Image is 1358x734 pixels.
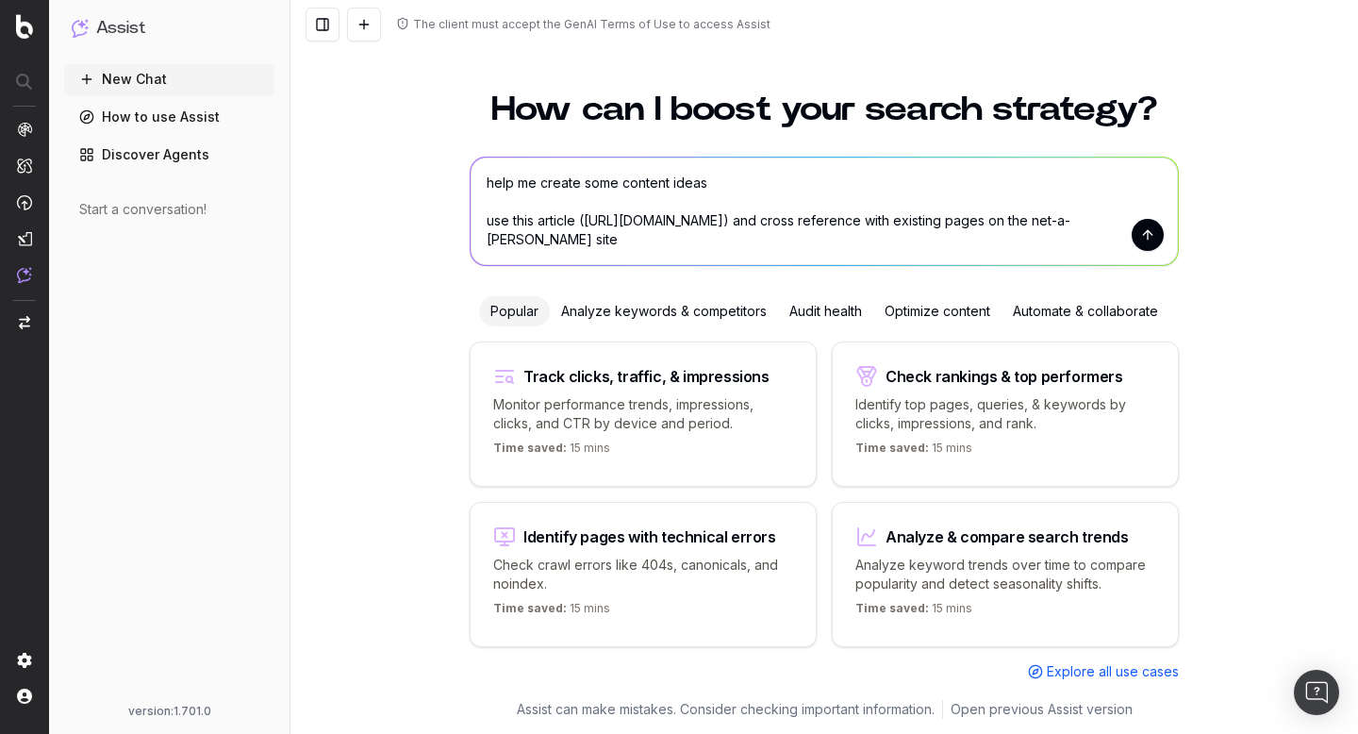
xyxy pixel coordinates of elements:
[470,92,1179,126] h1: How can I boost your search strategy?
[479,296,550,326] div: Popular
[855,441,972,463] p: 15 mins
[1002,296,1169,326] div: Automate & collaborate
[16,14,33,39] img: Botify logo
[778,296,873,326] div: Audit health
[17,122,32,137] img: Analytics
[1047,662,1179,681] span: Explore all use cases
[886,529,1129,544] div: Analyze & compare search trends
[855,556,1155,593] p: Analyze keyword trends over time to compare popularity and detect seasonality shifts.
[855,395,1155,433] p: Identify top pages, queries, & keywords by clicks, impressions, and rank.
[79,200,259,219] div: Start a conversation!
[17,267,32,283] img: Assist
[493,441,610,463] p: 15 mins
[72,704,267,719] div: version: 1.701.0
[517,700,935,719] p: Assist can make mistakes. Consider checking important information.
[493,556,793,593] p: Check crawl errors like 404s, canonicals, and noindex.
[72,15,267,42] button: Assist
[64,64,274,94] button: New Chat
[523,529,776,544] div: Identify pages with technical errors
[413,17,770,32] div: The client must accept the GenAI Terms of Use to access Assist
[17,689,32,704] img: My account
[855,441,929,455] span: Time saved:
[493,395,793,433] p: Monitor performance trends, impressions, clicks, and CTR by device and period.
[493,601,567,615] span: Time saved:
[96,15,145,42] h1: Assist
[64,102,274,132] a: How to use Assist
[855,601,972,624] p: 15 mins
[471,158,1178,265] textarea: help me create some content ideas use this article ([URL][DOMAIN_NAME]) and cross reference with ...
[951,700,1133,719] a: Open previous Assist version
[72,19,89,37] img: Assist
[1028,662,1179,681] a: Explore all use cases
[855,601,929,615] span: Time saved:
[64,140,274,170] a: Discover Agents
[17,653,32,668] img: Setting
[886,369,1123,384] div: Check rankings & top performers
[19,316,30,329] img: Switch project
[17,158,32,174] img: Intelligence
[1294,670,1339,715] div: Open Intercom Messenger
[17,231,32,246] img: Studio
[523,369,770,384] div: Track clicks, traffic, & impressions
[493,601,610,624] p: 15 mins
[550,296,778,326] div: Analyze keywords & competitors
[873,296,1002,326] div: Optimize content
[493,441,567,455] span: Time saved:
[17,194,32,210] img: Activation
